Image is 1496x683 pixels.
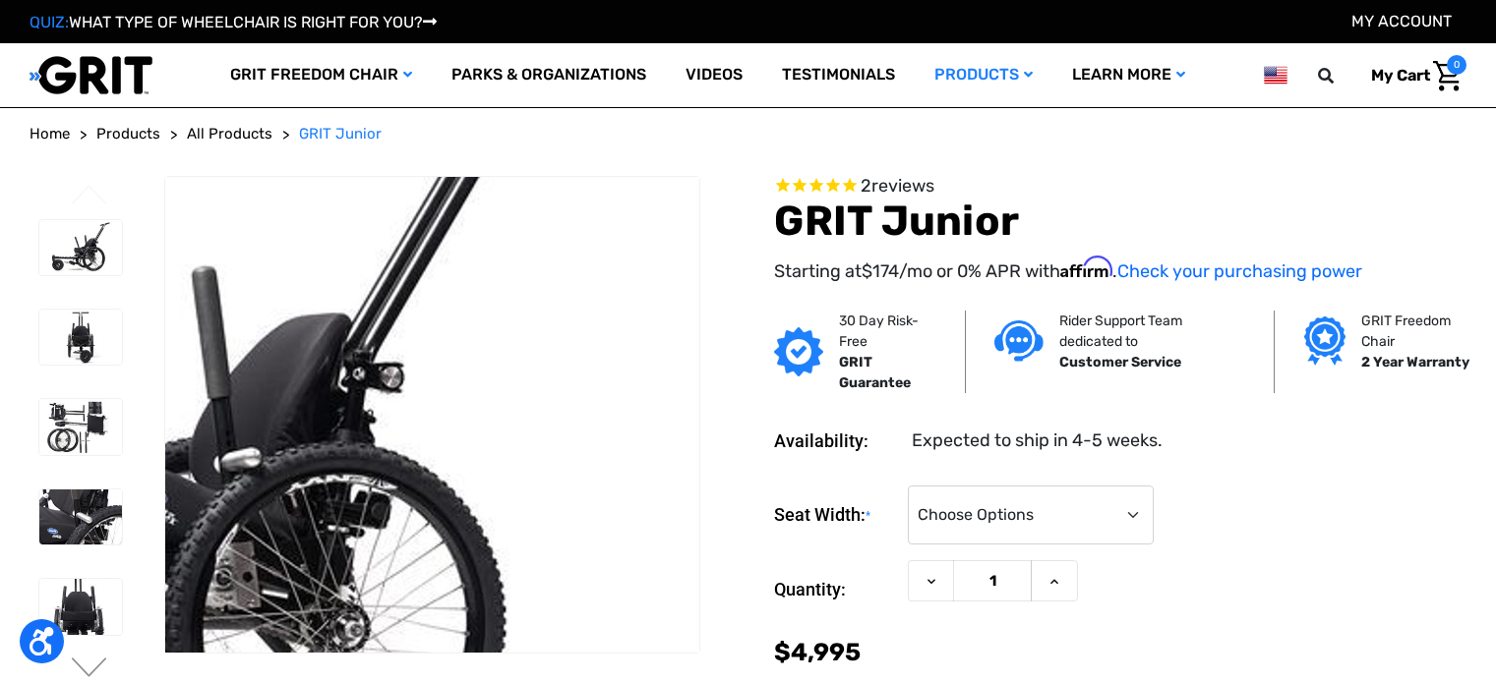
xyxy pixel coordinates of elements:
a: Account [1351,12,1452,30]
p: GRIT Freedom Chair [1361,311,1473,352]
p: 30 Day Risk-Free [839,311,934,352]
label: Quantity: [774,560,898,619]
p: Starting at /mo or 0% APR with . [774,256,1466,285]
a: GRIT Freedom Chair [210,43,432,107]
a: Products [96,123,160,145]
dt: Availability: [774,427,898,454]
img: GRIT Junior: GRIT Freedom Chair all terrain wheelchair engineered specifically for kids [39,220,122,275]
span: reviews [871,175,934,197]
strong: GRIT Guarantee [839,354,911,391]
span: GRIT Junior [299,125,382,142]
a: Home [30,123,70,145]
span: 0 [1447,55,1466,75]
span: Affirm [1060,256,1112,278]
dd: Expected to ship in 4-5 weeks. [912,427,1163,454]
strong: Customer Service [1059,354,1181,370]
span: 2 reviews [861,175,934,197]
span: My Cart [1371,66,1430,85]
span: $4,995 [774,638,861,666]
span: $174 [862,260,899,282]
span: Products [96,125,160,142]
img: Customer service [994,320,1044,361]
a: Cart with 0 items [1356,55,1466,96]
img: us.png [1264,63,1287,87]
nav: Breadcrumb [30,123,1466,145]
p: Rider Support Team dedicated to [1059,311,1244,352]
a: QUIZ:WHAT TYPE OF WHEELCHAIR IS RIGHT FOR YOU? [30,13,437,31]
span: QUIZ: [30,13,69,31]
img: Grit freedom [1304,316,1345,366]
img: GRIT All-Terrain Wheelchair and Mobility Equipment [30,55,152,95]
span: All Products [187,125,272,142]
input: Search [1327,55,1356,96]
a: All Products [187,123,272,145]
span: Rated 5.0 out of 5 stars 2 reviews [774,176,1466,198]
h1: GRIT Junior [774,197,1466,246]
a: Check your purchasing power - Learn more about Affirm Financing (opens in modal) [1117,260,1362,282]
img: Cart [1433,61,1462,91]
img: GRIT Junior: close up front view of pediatric GRIT wheelchair with Invacare Matrx seat, levers, m... [39,579,122,634]
span: Home [30,125,70,142]
a: Products [915,43,1052,107]
img: GRIT Junior: front view of kid-sized model of GRIT Freedom Chair all terrain wheelchair [39,310,122,365]
a: GRIT Junior [299,123,382,145]
button: Go to slide 2 of 3 [69,657,110,681]
iframe: Tidio Chat [1227,556,1487,649]
a: Videos [666,43,762,107]
img: GRIT Guarantee [774,327,823,376]
a: Testimonials [762,43,915,107]
img: GRIT Junior: close up of child-sized GRIT wheelchair with Invacare Matrx seat, levers, and wheels [39,489,122,544]
button: Go to slide 3 of 3 [69,185,110,208]
a: Learn More [1052,43,1205,107]
a: Parks & Organizations [432,43,666,107]
label: Seat Width: [774,485,898,545]
strong: 2 Year Warranty [1361,354,1469,370]
img: GRIT Junior: disassembled child-specific GRIT Freedom Chair model with seatback, push handles, fo... [39,399,122,454]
